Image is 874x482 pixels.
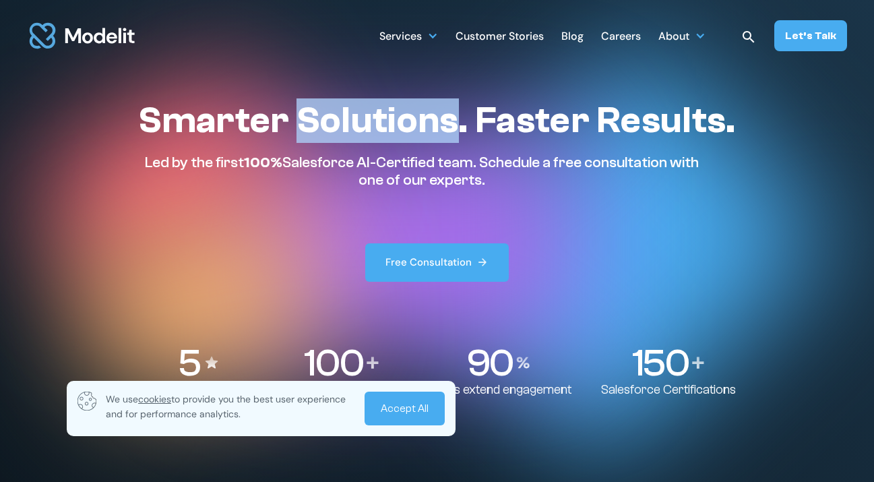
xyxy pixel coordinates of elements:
[385,255,472,270] div: Free Consultation
[365,243,509,282] a: Free Consultation
[304,344,363,382] p: 100
[601,24,641,51] div: Careers
[138,154,706,189] p: Led by the first Salesforce AI-Certified team. Schedule a free consultation with one of our experts.
[367,357,379,369] img: Plus
[774,20,847,51] a: Let’s Talk
[632,344,688,382] p: 150
[466,344,512,382] p: 90
[379,22,438,49] div: Services
[785,28,836,43] div: Let’s Talk
[476,256,489,268] img: arrow right
[204,355,220,371] img: Stars
[178,344,199,382] p: 5
[601,382,736,398] p: Salesforce Certifications
[456,22,544,49] a: Customer Stories
[244,154,282,171] span: 100%
[424,382,571,398] p: Clients extend engagement
[561,22,584,49] a: Blog
[561,24,584,51] div: Blog
[516,357,530,369] img: Percentage
[456,24,544,51] div: Customer Stories
[27,15,137,57] img: modelit logo
[106,392,355,421] p: We use to provide you the best user experience and for performance analytics.
[379,24,422,51] div: Services
[138,98,735,143] h1: Smarter Solutions. Faster Results.
[658,24,689,51] div: About
[692,357,704,369] img: Plus
[138,393,171,405] span: cookies
[27,15,137,57] a: home
[365,392,445,425] a: Accept All
[601,22,641,49] a: Careers
[658,22,706,49] div: About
